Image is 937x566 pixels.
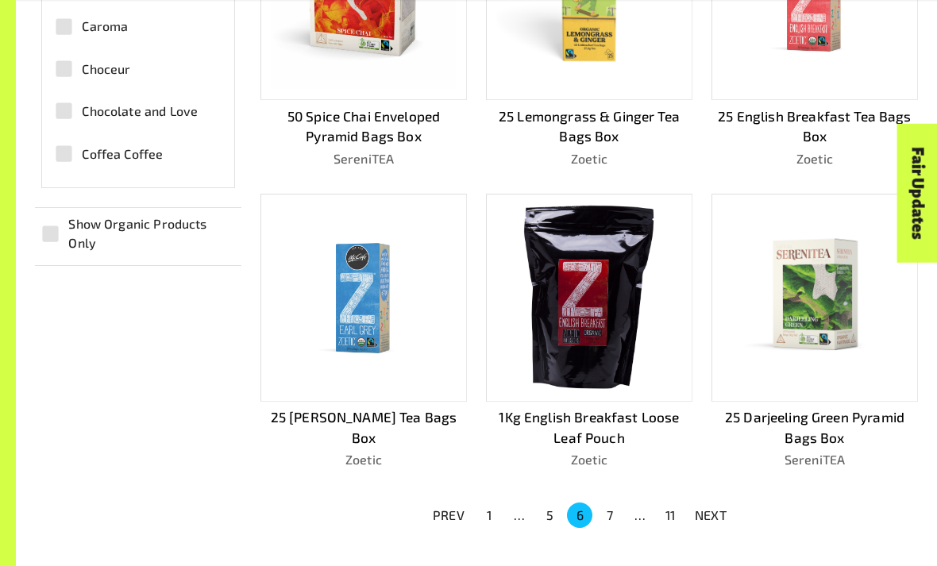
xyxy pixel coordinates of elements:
[695,506,727,526] p: NEXT
[486,194,692,470] a: 1Kg English Breakfast Loose Leaf PouchZoetic
[433,506,465,526] p: PREV
[486,408,692,449] p: 1Kg English Breakfast Loose Leaf Pouch
[82,60,130,79] span: Choceur
[82,17,128,37] span: Caroma
[597,503,623,529] button: Go to page 7
[567,503,592,529] button: page 6
[260,194,467,470] a: 25 [PERSON_NAME] Tea Bags BoxZoetic
[657,503,683,529] button: Go to page 11
[423,502,474,530] button: PREV
[486,107,692,148] p: 25 Lemongrass & Ginger Tea Bags Box
[685,502,736,530] button: NEXT
[711,194,918,470] a: 25 Darjeeling Green Pyramid Bags BoxSereniTEA
[476,503,502,529] button: Go to page 1
[711,451,918,470] p: SereniTEA
[260,408,467,449] p: 25 [PERSON_NAME] Tea Bags Box
[711,408,918,449] p: 25 Darjeeling Green Pyramid Bags Box
[537,503,562,529] button: Go to page 5
[82,145,163,164] span: Coffea Coffee
[507,506,532,526] div: …
[627,506,653,526] div: …
[82,187,163,206] span: Coffex Coffee
[486,150,692,169] p: Zoetic
[260,451,467,470] p: Zoetic
[260,150,467,169] p: SereniTEA
[486,451,692,470] p: Zoetic
[711,107,918,148] p: 25 English Breakfast Tea Bags Box
[423,502,736,530] nav: pagination navigation
[260,107,467,148] p: 50 Spice Chai Enveloped Pyramid Bags Box
[711,150,918,169] p: Zoetic
[68,215,233,253] span: Show Organic Products Only
[82,102,198,121] span: Chocolate and Love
